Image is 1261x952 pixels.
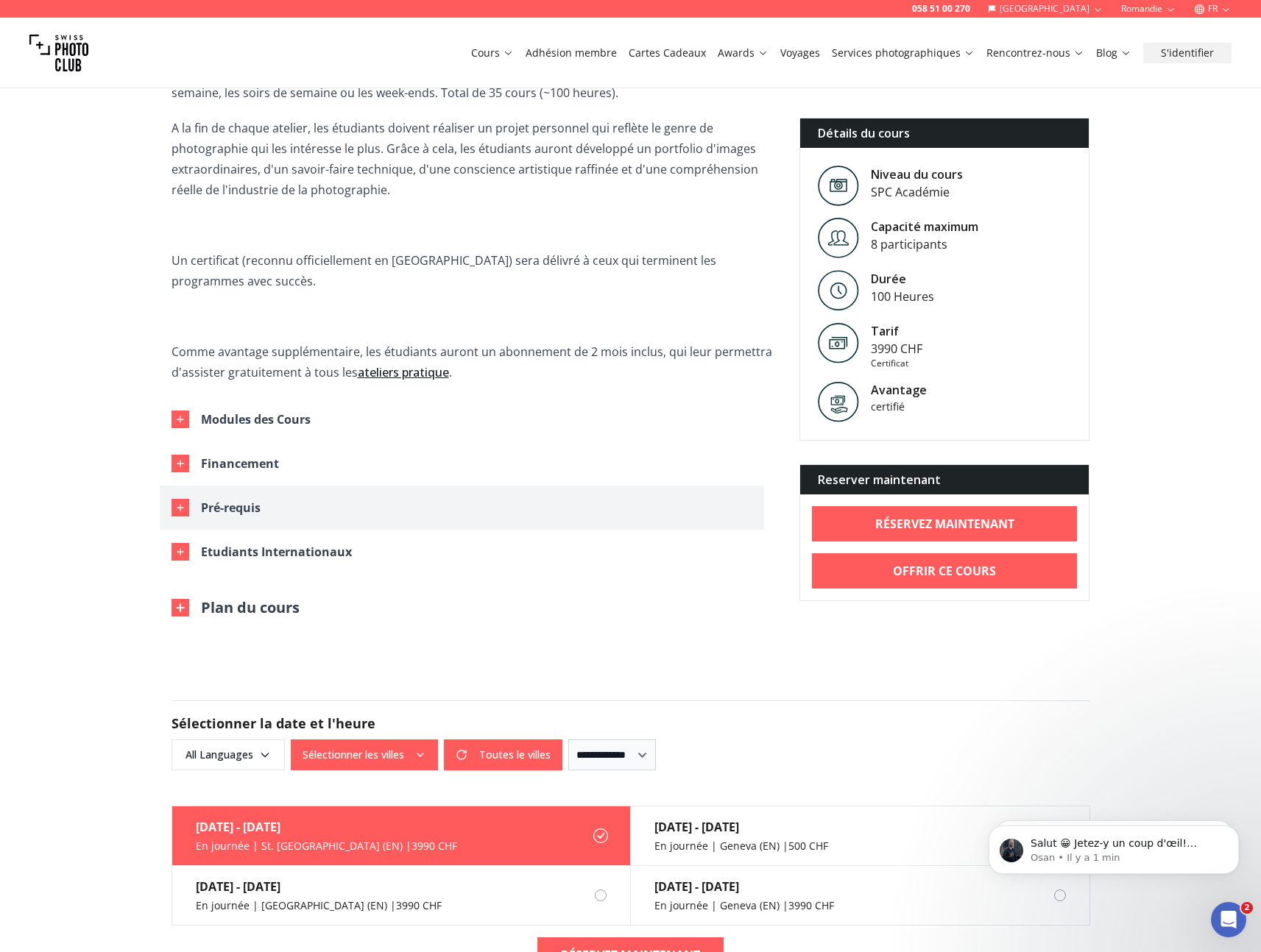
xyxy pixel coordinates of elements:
[172,599,189,617] img: Outline Close
[826,43,981,63] button: Services photographiques
[871,322,922,340] div: Tarif
[201,453,279,474] div: Financement
[1090,43,1137,63] button: Blog
[358,364,449,380] a: ateliers pratique
[172,713,1090,733] h2: Sélectionner la date et l'heure
[654,898,834,913] div: En journée | Geneva (EN) | 3990 CHF
[800,118,1089,148] div: Détails du cours
[812,506,1078,541] a: RÉSERVEZ MAINTENANT
[291,739,438,770] button: Sélectionner les villes
[201,409,311,430] div: Modules des Cours
[654,839,828,853] div: En journée | Geneva (EN) | 500 CHF
[160,397,764,441] button: Modules des Cours
[172,597,300,618] button: Plan du cours
[718,46,769,60] a: Awards
[172,341,776,383] p: Comme avantage supplémentaire, les étudiants auront un abonnement de 2 mois inclus, qui leur perm...
[871,235,978,253] div: 8 participants
[871,340,922,358] div: 3990 CHF
[520,43,623,63] button: Adhésion membre
[981,43,1090,63] button: Rencontrez-nous
[967,795,1261,898] iframe: Intercom notifications message
[1241,902,1253,914] span: 2
[196,878,442,895] div: [DATE] - [DATE]
[1143,43,1232,63] button: S'identifier
[654,818,828,836] div: [DATE] - [DATE]
[832,46,975,60] a: Services photographiques
[172,250,776,291] p: Un certificat (reconnu officiellement en [GEOGRAPHIC_DATA]) sera délivré à ceux qui terminent les...
[444,739,562,770] button: Toutes le villes
[780,46,820,60] a: Voyages
[912,3,970,15] a: 058 51 00 270
[1211,902,1246,937] iframe: Intercom live chat
[196,898,442,913] div: En journée | [GEOGRAPHIC_DATA] (EN) | 3990 CHF
[871,183,963,201] div: SPC Académie
[818,381,859,422] img: Avantage
[172,118,776,200] p: A la fin de chaque atelier, les étudiants doivent réaliser un projet personnel qui reflète le gen...
[465,43,520,63] button: Cours
[871,288,934,305] div: 100 Heures
[818,218,859,258] img: Level
[160,441,764,486] button: Financement
[812,553,1078,589] a: Offrir ce cours
[160,486,764,530] button: Pré-requis
[871,381,996,399] div: Avantage
[871,166,963,183] div: Niveau du cours
[871,270,934,288] div: Durée
[871,218,978,235] div: Capacité maximum
[893,562,996,580] b: Offrir ce cours
[174,742,283,768] span: All Languages
[871,399,996,414] div: certifié
[160,530,764,574] button: Etudiants Internationaux
[818,322,859,363] img: Tarif
[654,878,834,895] div: [DATE] - [DATE]
[774,43,826,63] button: Voyages
[526,46,617,60] a: Adhésion membre
[986,46,1084,60] a: Rencontrez-nous
[1096,46,1131,60] a: Blog
[871,358,922,369] div: Certificat
[623,43,712,63] button: Cartes Cadeaux
[172,739,285,770] button: All Languages
[875,515,1014,533] b: RÉSERVEZ MAINTENANT
[201,497,261,518] div: Pré-requis
[201,541,352,562] div: Etudiants Internationaux
[818,166,859,206] img: Level
[800,465,1089,494] div: Reserver maintenant
[471,46,514,60] a: Cours
[712,43,774,63] button: Awards
[196,818,457,836] div: [DATE] - [DATE]
[29,24,88,82] img: Swiss photo club
[818,270,859,310] img: Level
[196,839,457,853] div: En journée | St. [GEOGRAPHIC_DATA] (EN) | 3990 CHF
[629,46,706,60] a: Cartes Cadeaux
